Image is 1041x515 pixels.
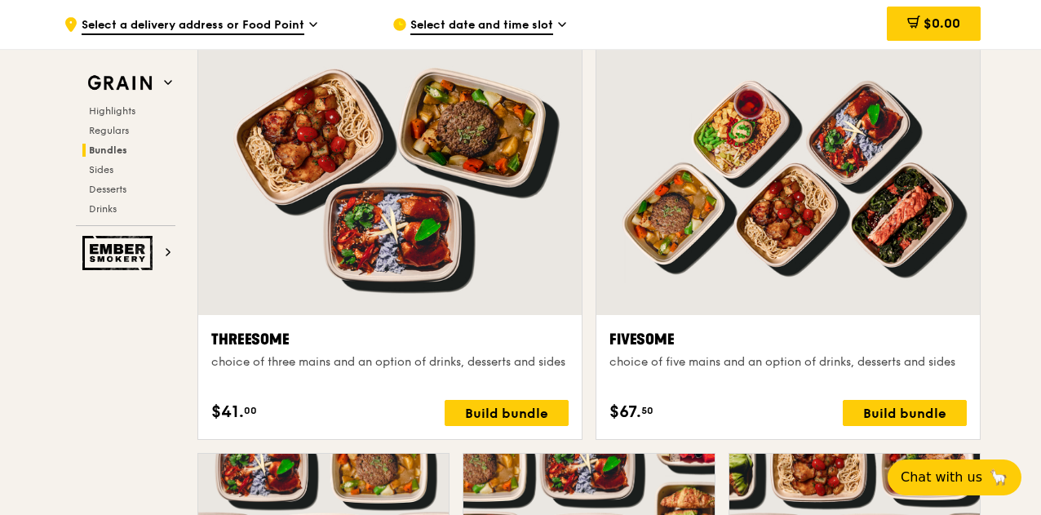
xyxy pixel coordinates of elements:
button: Chat with us🦙 [888,460,1021,495]
span: 🦙 [989,468,1008,487]
span: Select date and time slot [410,17,553,35]
span: Sides [89,164,113,175]
span: $0.00 [924,16,960,31]
span: Select a delivery address or Food Point [82,17,304,35]
div: choice of three mains and an option of drinks, desserts and sides [211,354,569,371]
span: 50 [641,404,653,417]
div: Threesome [211,328,569,351]
div: Fivesome [609,328,967,351]
span: Regulars [89,125,129,136]
img: Grain web logo [82,69,157,98]
span: Desserts [89,184,126,195]
span: $67. [609,400,641,424]
span: Drinks [89,203,117,215]
span: Bundles [89,144,127,156]
span: 00 [244,404,257,417]
div: Build bundle [445,400,569,426]
div: choice of five mains and an option of drinks, desserts and sides [609,354,967,371]
div: Build bundle [843,400,967,426]
img: Ember Smokery web logo [82,236,157,270]
span: Chat with us [901,468,982,487]
span: Highlights [89,105,135,117]
span: $41. [211,400,244,424]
